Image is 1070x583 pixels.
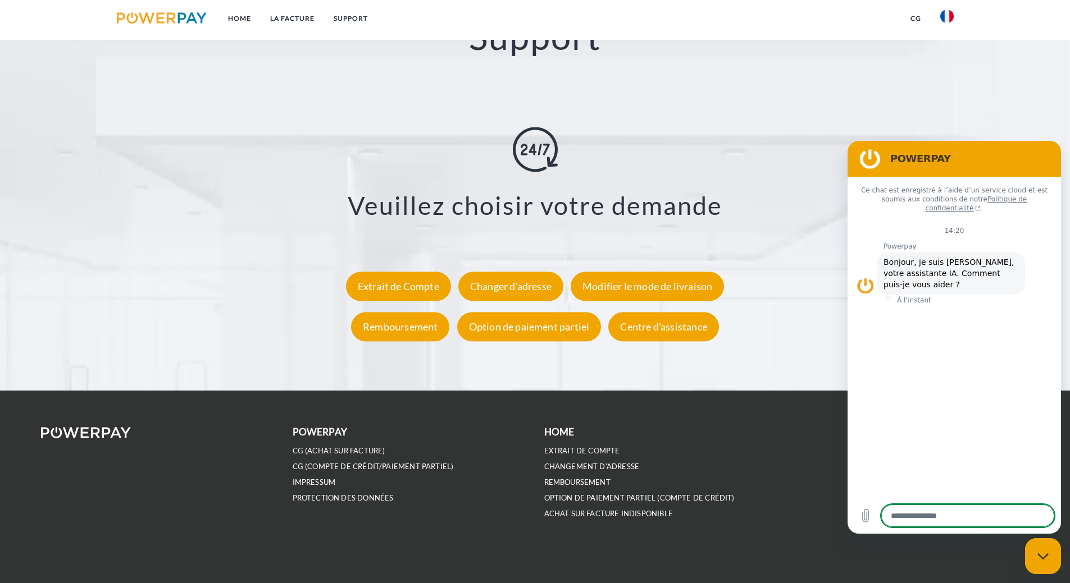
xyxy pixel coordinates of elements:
[117,12,207,24] img: logo-powerpay.svg
[456,280,566,292] a: Changer d'adresse
[218,8,261,29] a: Home
[261,8,324,29] a: LA FACTURE
[293,462,454,471] a: CG (Compte de crédit/paiement partiel)
[457,312,602,341] div: Option de paiement partiel
[343,280,454,292] a: Extrait de Compte
[544,509,673,518] a: ACHAT SUR FACTURE INDISPONIBLE
[608,312,718,341] div: Centre d'assistance
[848,141,1061,534] iframe: Fenêtre de messagerie
[293,446,385,456] a: CG (achat sur facture)
[940,10,954,23] img: fr
[901,8,931,29] a: CG
[544,426,575,438] b: Home
[454,320,604,333] a: Option de paiement partiel
[513,127,558,172] img: online-shopping.svg
[458,272,563,301] div: Changer d'adresse
[324,8,377,29] a: Support
[351,312,449,341] div: Remboursement
[544,462,640,471] a: Changement d'adresse
[293,493,394,503] a: PROTECTION DES DONNÉES
[41,427,131,438] img: logo-powerpay-white.svg
[544,446,620,456] a: EXTRAIT DE COMPTE
[348,320,452,333] a: Remboursement
[1025,538,1061,574] iframe: Bouton de lancement de la fenêtre de messagerie, conversation en cours
[571,272,724,301] div: Modifier le mode de livraison
[346,272,451,301] div: Extrait de Compte
[293,426,347,438] b: POWERPAY
[67,190,1003,222] h3: Veuillez choisir votre demande
[605,320,721,333] a: Centre d'assistance
[544,478,611,487] a: REMBOURSEMENT
[293,478,336,487] a: IMPRESSUM
[568,280,727,292] a: Modifier le mode de livraison
[544,493,735,503] a: OPTION DE PAIEMENT PARTIEL (Compte de crédit)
